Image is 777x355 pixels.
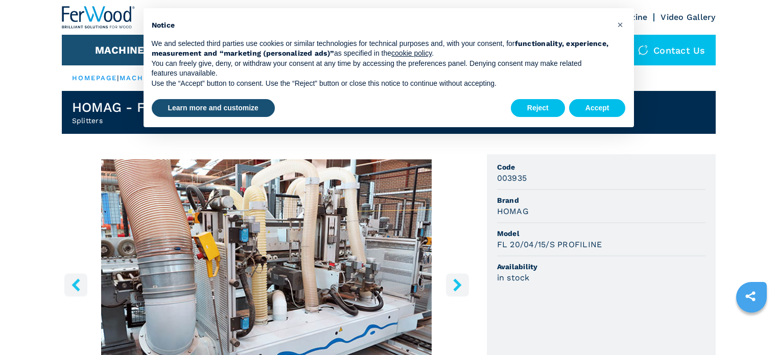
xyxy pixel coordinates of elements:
[738,283,763,309] a: sharethis
[446,273,469,296] button: right-button
[152,99,275,117] button: Learn more and customize
[497,172,527,184] h3: 003935
[497,205,529,217] h3: HOMAG
[617,18,623,31] span: ×
[638,45,648,55] img: Contact us
[72,74,117,82] a: HOMEPAGE
[391,49,432,57] a: cookie policy
[152,39,609,58] strong: functionality, experience, measurement and “marketing (personalized ads)”
[152,59,609,79] p: You can freely give, deny, or withdraw your consent at any time by accessing the preferences pane...
[95,44,151,56] button: Machines
[497,239,602,250] h3: FL 20/04/15/S PROFILINE
[152,39,609,59] p: We and selected third parties use cookies or similar technologies for technical purposes and, wit...
[152,20,609,31] h2: Notice
[152,79,609,89] p: Use the “Accept” button to consent. Use the “Reject” button or close this notice to continue with...
[511,99,565,117] button: Reject
[72,115,305,126] h2: Splitters
[497,262,705,272] span: Availability
[569,99,626,117] button: Accept
[613,16,629,33] button: Close this notice
[661,12,715,22] a: Video Gallery
[62,6,135,29] img: Ferwood
[117,74,119,82] span: |
[628,35,716,65] div: Contact us
[497,228,705,239] span: Model
[72,99,305,115] h1: HOMAG - FL 20/04/15/S PROFILINE
[64,273,87,296] button: left-button
[120,74,163,82] a: machines
[497,272,530,283] h3: in stock
[734,309,769,347] iframe: Chat
[497,162,705,172] span: Code
[497,195,705,205] span: Brand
